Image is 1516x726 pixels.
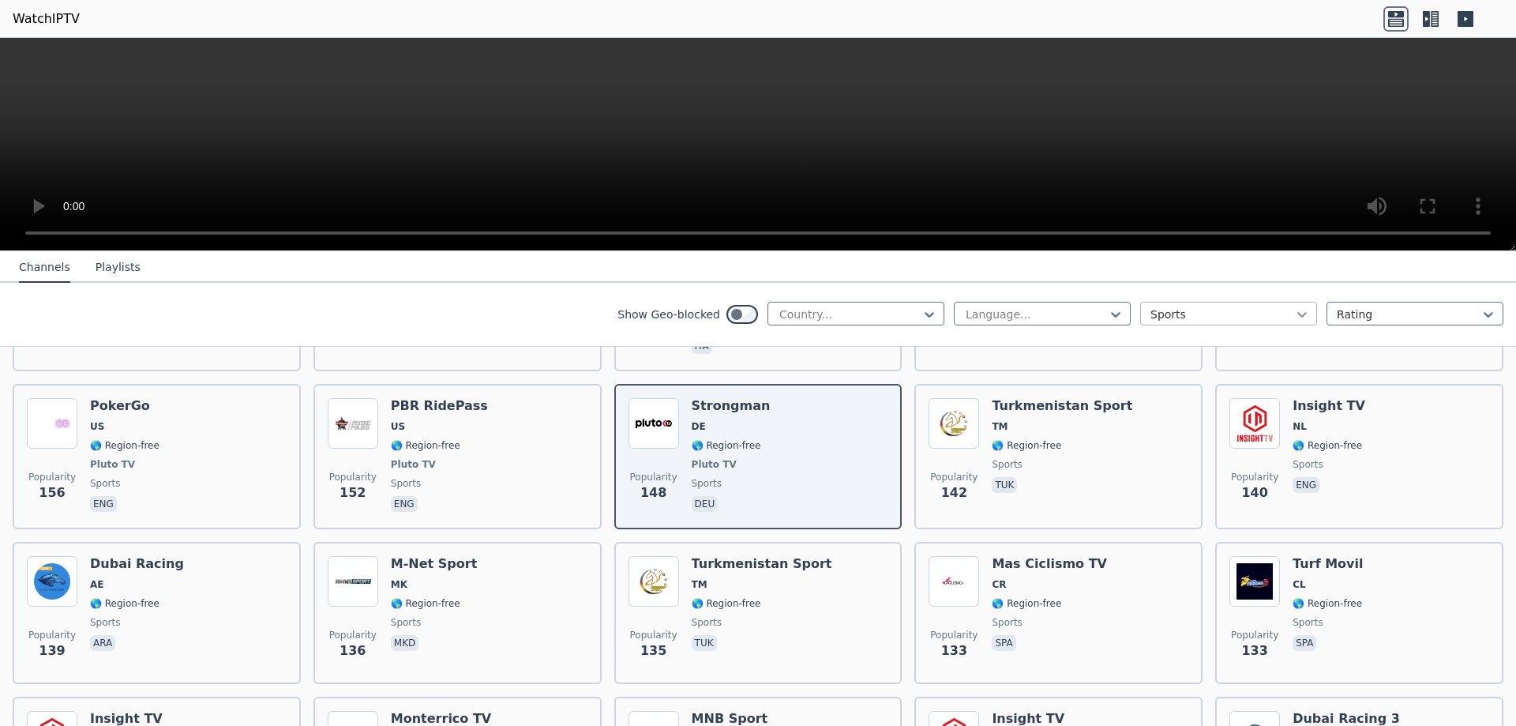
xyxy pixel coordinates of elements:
span: NL [1293,420,1307,433]
span: Popularity [329,629,377,641]
h6: M-Net Sport [391,556,478,572]
span: sports [992,458,1022,471]
span: Pluto TV [692,458,737,471]
span: TM [992,420,1008,433]
span: Popularity [28,629,76,641]
span: MK [391,578,407,591]
span: 🌎 Region-free [992,439,1061,452]
span: Pluto TV [90,458,135,471]
span: 140 [1241,483,1267,502]
img: Turkmenistan Sport [929,398,979,449]
img: PBR RidePass [328,398,378,449]
img: Turkmenistan Sport [629,556,679,607]
span: 🌎 Region-free [391,597,460,610]
p: spa [992,635,1015,651]
h6: Turkmenistan Sport [992,398,1132,414]
span: 🌎 Region-free [1293,439,1362,452]
p: mkd [391,635,418,651]
img: Insight TV [1229,398,1280,449]
span: 152 [340,483,366,502]
span: 🌎 Region-free [391,439,460,452]
span: Popularity [630,629,677,641]
span: 133 [941,641,967,660]
span: sports [692,616,722,629]
span: Popularity [1231,471,1278,483]
h6: Mas Ciclismo TV [992,556,1107,572]
label: Show Geo-blocked [617,307,720,322]
span: 🌎 Region-free [90,439,159,452]
span: US [90,420,104,433]
span: 142 [941,483,967,502]
span: Popularity [930,629,978,641]
span: US [391,420,405,433]
p: eng [391,496,418,512]
img: Mas Ciclismo TV [929,556,979,607]
span: 🌎 Region-free [692,597,761,610]
span: 148 [640,483,666,502]
span: 🌎 Region-free [90,597,159,610]
span: sports [391,477,421,490]
img: M-Net Sport [328,556,378,607]
span: 🌎 Region-free [692,439,761,452]
img: Strongman [629,398,679,449]
p: eng [1293,477,1319,493]
span: 🌎 Region-free [1293,597,1362,610]
h6: PBR RidePass [391,398,488,414]
p: ara [90,635,115,651]
img: Dubai Racing [27,556,77,607]
span: 🌎 Region-free [992,597,1061,610]
span: 156 [39,483,65,502]
button: Playlists [96,253,141,283]
h6: Dubai Racing [90,556,184,572]
h6: Turf Movil [1293,556,1363,572]
h6: PokerGo [90,398,159,414]
p: spa [1293,635,1316,651]
p: deu [692,496,719,512]
span: sports [692,477,722,490]
span: CL [1293,578,1305,591]
a: WatchIPTV [13,9,80,28]
span: DE [692,420,706,433]
span: AE [90,578,103,591]
span: sports [90,477,120,490]
p: tuk [992,477,1017,493]
span: Popularity [329,471,377,483]
span: Pluto TV [391,458,436,471]
span: 139 [39,641,65,660]
span: sports [391,616,421,629]
span: Popularity [1231,629,1278,641]
h6: Strongman [692,398,771,414]
button: Channels [19,253,70,283]
p: eng [90,496,117,512]
span: Popularity [930,471,978,483]
p: tuk [692,635,717,651]
span: 136 [340,641,366,660]
h6: Insight TV [1293,398,1365,414]
span: Popularity [28,471,76,483]
span: 135 [640,641,666,660]
span: sports [1293,458,1323,471]
span: Popularity [630,471,677,483]
span: CR [992,578,1006,591]
h6: Turkmenistan Sport [692,556,832,572]
span: sports [992,616,1022,629]
span: sports [90,616,120,629]
span: 133 [1241,641,1267,660]
img: PokerGo [27,398,77,449]
span: TM [692,578,707,591]
img: Turf Movil [1229,556,1280,607]
span: sports [1293,616,1323,629]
